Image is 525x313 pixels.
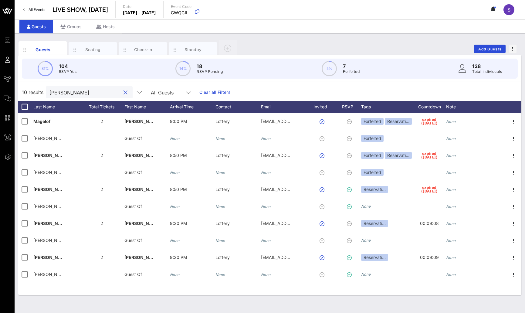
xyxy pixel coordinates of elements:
[170,153,187,158] span: 8:50 PM
[215,255,230,260] span: Lottery
[171,4,192,10] p: Event Code
[472,69,502,75] p: Total Individuals
[446,136,456,141] i: None
[261,187,334,192] span: [EMAIL_ADDRESS][DOMAIN_NAME]
[446,204,456,209] i: None
[361,118,384,125] div: Forfeited
[413,101,446,113] div: Countdown
[420,222,439,225] span: 00:09:08
[52,5,108,14] span: LIVE SHOW, [DATE]
[385,118,412,125] div: Reservati…
[170,255,187,260] span: 9:20 PM
[123,4,156,10] p: Date
[197,63,223,70] p: 18
[124,119,160,124] span: [PERSON_NAME]
[124,221,160,226] span: [PERSON_NAME]
[446,255,456,260] i: None
[33,187,69,192] span: [PERSON_NAME]
[124,204,142,209] span: Guest Of
[215,272,225,277] i: None
[261,136,271,141] i: None
[343,69,360,75] p: Forfeited
[89,20,122,33] div: Hosts
[261,101,307,113] div: Email
[215,221,230,226] span: Lottery
[124,238,142,243] span: Guest Of
[215,119,230,124] span: Lottery
[170,170,180,175] i: None
[170,101,215,113] div: Arrival Time
[124,187,160,192] span: [PERSON_NAME]
[361,186,388,193] div: Reservati…
[261,272,271,277] i: None
[307,101,340,113] div: Invited
[503,4,514,15] div: S
[33,136,68,141] span: [PERSON_NAME]
[446,101,492,113] div: Note
[33,119,51,124] span: Magelof
[507,7,510,13] span: S
[151,90,174,95] div: All Guests
[79,181,124,198] div: 2
[474,45,506,53] button: Add Guests
[446,221,456,226] i: None
[340,101,361,113] div: RSVP
[29,46,56,53] div: Guests
[261,204,271,209] i: None
[124,153,160,158] span: [PERSON_NAME]
[215,101,261,113] div: Contact
[130,47,157,53] div: Check-In
[215,153,230,158] span: Lottery
[361,101,413,113] div: Tags
[261,238,271,243] i: None
[33,238,68,243] span: [PERSON_NAME]
[420,256,439,259] span: 00:09:09
[446,170,456,175] i: None
[147,86,196,98] div: All Guests
[343,63,360,70] p: 7
[33,272,68,277] span: [PERSON_NAME]
[79,215,124,232] div: 2
[472,63,502,70] p: 128
[361,220,388,227] div: Reservati…
[33,255,69,260] span: [PERSON_NAME]
[22,89,43,96] span: 10 results
[421,186,438,193] span: expired ([DATE])
[33,101,79,113] div: Last Name
[446,153,456,158] i: None
[261,119,334,124] span: [EMAIL_ADDRESS][DOMAIN_NAME]
[215,187,230,192] span: Lottery
[446,238,456,243] i: None
[79,249,124,266] div: 2
[79,101,124,113] div: Total Tickets
[385,152,412,159] div: Reservati…
[19,5,49,15] a: All Events
[446,272,456,277] i: None
[261,153,334,158] span: [EMAIL_ADDRESS][DOMAIN_NAME]
[170,221,187,226] span: 9:20 PM
[170,238,180,243] i: None
[361,135,384,142] div: Forfeited
[33,204,68,209] span: [PERSON_NAME]
[361,152,384,159] div: Forfeited
[170,272,180,277] i: None
[124,136,142,141] span: Guest Of
[446,119,456,124] i: None
[124,255,160,260] span: [PERSON_NAME]
[170,119,187,124] span: 9:00 PM
[215,204,225,209] i: None
[421,152,438,159] span: expired ([DATE])
[197,69,223,75] p: RSVP Pending
[215,170,225,175] i: None
[478,47,502,51] span: Add Guests
[170,187,187,192] span: 8:50 PM
[261,221,334,226] span: [EMAIL_ADDRESS][DOMAIN_NAME]
[124,101,170,113] div: First Name
[171,10,192,16] p: CWQGII
[446,187,456,192] i: None
[33,170,68,175] span: [PERSON_NAME]
[215,238,225,243] i: None
[79,147,124,164] div: 2
[59,69,76,75] p: RSVP Yes
[80,47,107,53] div: Seating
